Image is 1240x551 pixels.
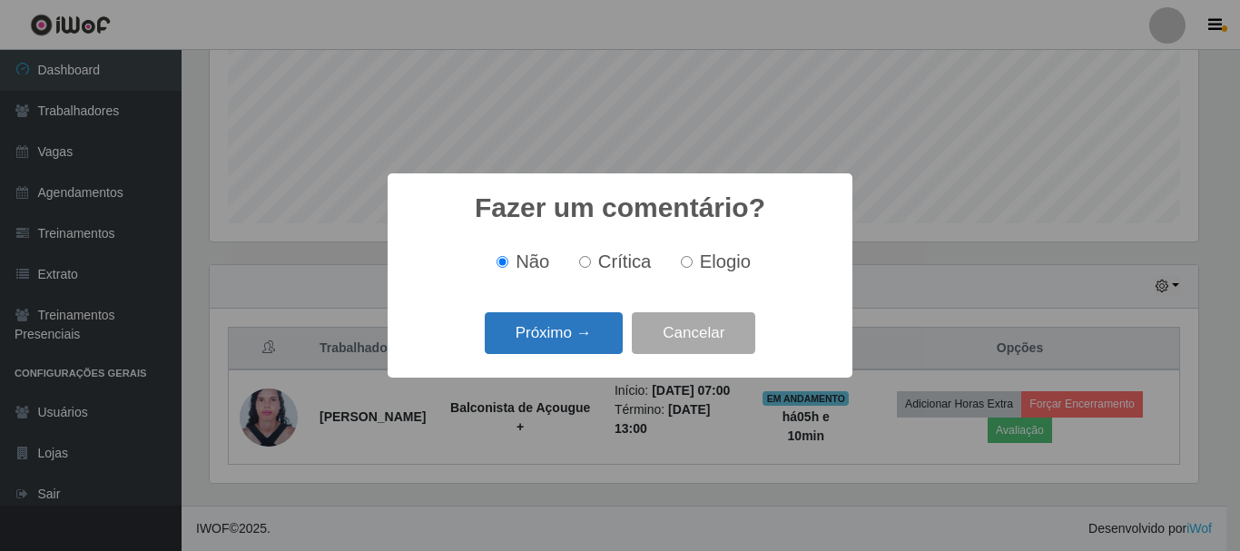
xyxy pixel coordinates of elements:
button: Próximo → [485,312,623,355]
span: Elogio [700,251,751,271]
input: Elogio [681,256,693,268]
button: Cancelar [632,312,755,355]
h2: Fazer um comentário? [475,192,765,224]
span: Crítica [598,251,652,271]
input: Não [497,256,508,268]
span: Não [516,251,549,271]
input: Crítica [579,256,591,268]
